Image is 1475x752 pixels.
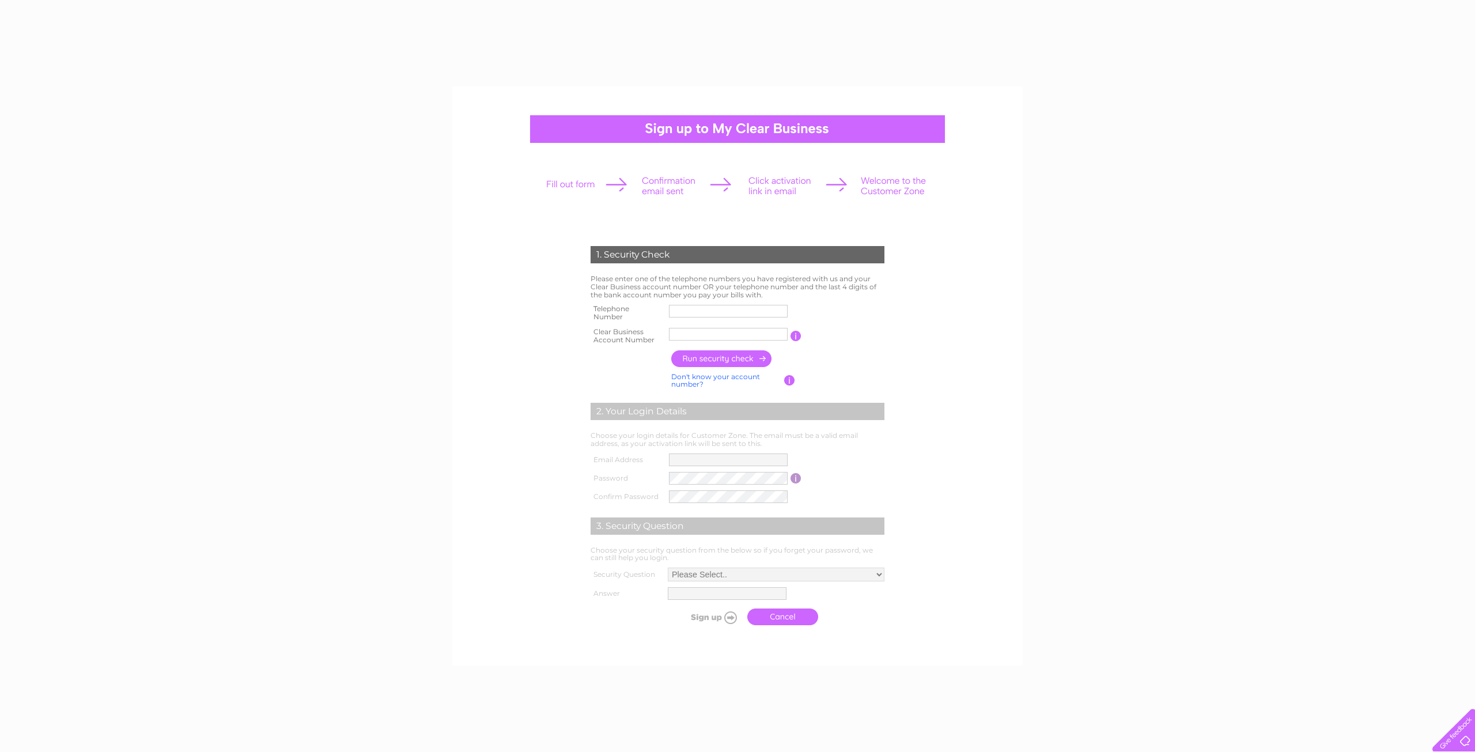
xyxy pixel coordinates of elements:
[588,324,666,347] th: Clear Business Account Number
[747,609,818,625] a: Cancel
[588,565,665,584] th: Security Question
[588,429,887,451] td: Choose your login details for Customer Zone. The email must be a valid email address, as your act...
[588,488,666,506] th: Confirm Password
[671,372,760,389] a: Don't know your account number?
[588,272,887,301] td: Please enter one of the telephone numbers you have registered with us and your Clear Business acc...
[588,469,666,488] th: Password
[588,584,665,603] th: Answer
[591,517,884,535] div: 3. Security Question
[671,609,742,625] input: Submit
[588,451,666,469] th: Email Address
[791,473,801,483] input: Information
[791,331,801,341] input: Information
[591,246,884,263] div: 1. Security Check
[591,403,884,420] div: 2. Your Login Details
[784,375,795,386] input: Information
[588,301,666,324] th: Telephone Number
[588,543,887,565] td: Choose your security question from the below so if you forget your password, we can still help yo...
